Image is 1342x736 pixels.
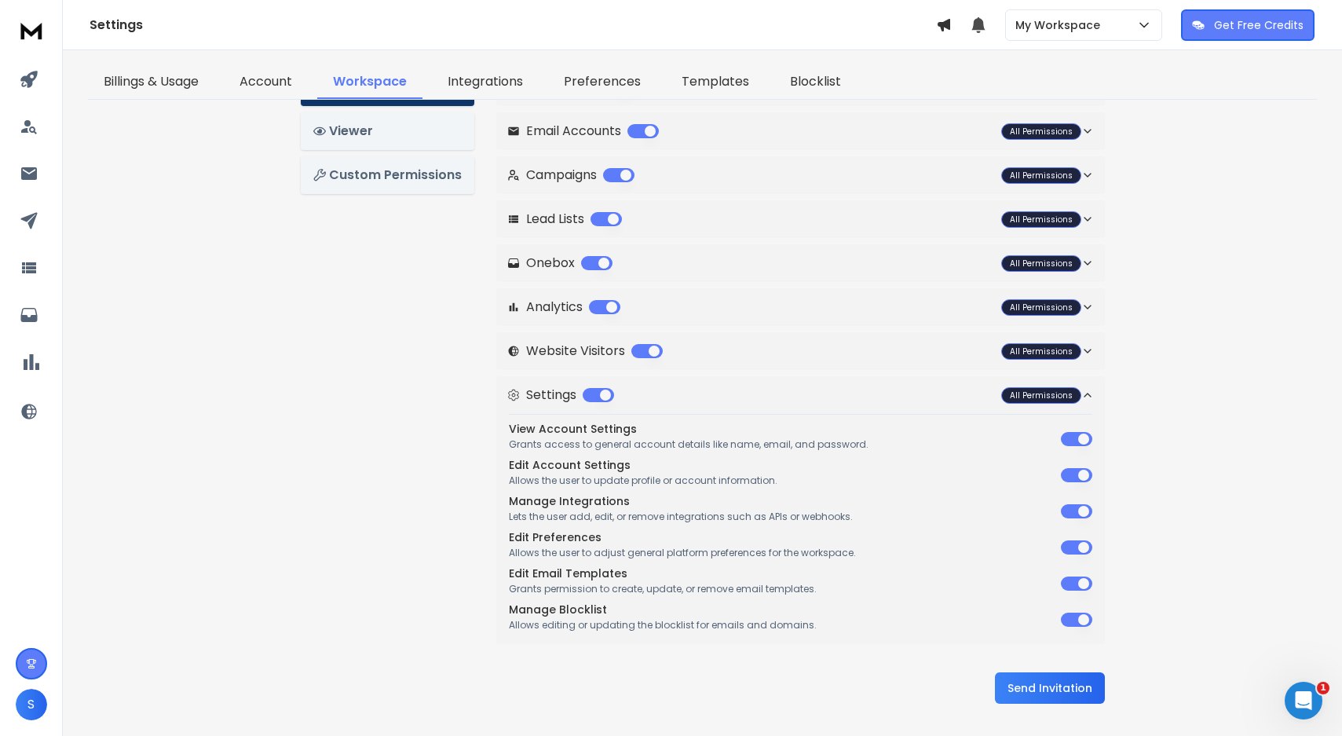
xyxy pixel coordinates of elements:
[1001,255,1081,272] div: All Permissions
[548,66,656,99] a: Preferences
[1001,167,1081,184] div: All Permissions
[507,342,663,361] p: Website Visitors
[496,288,1105,326] button: Analytics All Permissions
[509,511,853,523] p: Lets the user add, edit, or remove integrations such as APIs or webhooks.
[16,689,47,720] button: S
[509,421,637,437] label: View Account Settings
[496,376,1105,414] button: Settings All Permissions
[496,200,1105,238] button: Lead Lists All Permissions
[1001,387,1081,404] div: All Permissions
[1317,682,1329,694] span: 1
[1214,17,1304,33] p: Get Free Credits
[496,414,1105,644] div: Settings All Permissions
[1285,682,1322,720] iframe: Intercom live chat
[16,16,47,45] img: logo
[496,112,1105,150] button: Email Accounts All Permissions
[313,122,462,141] p: Viewer
[507,254,612,273] p: Onebox
[1181,9,1315,41] button: Get Free Credits
[509,529,602,545] label: Edit Preferences
[224,66,308,99] a: Account
[509,602,607,617] label: Manage Blocklist
[509,493,630,509] label: Manage Integrations
[509,438,868,451] p: Grants access to general account details like name, email, and password.
[1001,123,1081,140] div: All Permissions
[509,547,856,559] p: Allows the user to adjust general platform preferences for the workspace.
[496,332,1105,370] button: Website Visitors All Permissions
[509,566,627,581] label: Edit Email Templates
[432,66,539,99] a: Integrations
[509,474,777,487] p: Allows the user to update profile or account information.
[1001,299,1081,316] div: All Permissions
[88,66,214,99] a: Billings & Usage
[507,122,659,141] p: Email Accounts
[507,210,622,229] p: Lead Lists
[317,66,422,99] a: Workspace
[507,386,614,405] p: Settings
[1015,17,1106,33] p: My Workspace
[313,166,462,185] p: Custom Permissions
[774,66,857,99] a: Blocklist
[1001,211,1081,228] div: All Permissions
[995,672,1105,704] button: Send Invitation
[90,16,936,35] h1: Settings
[496,156,1105,194] button: Campaigns All Permissions
[509,583,817,595] p: Grants permission to create, update, or remove email templates.
[507,298,620,317] p: Analytics
[666,66,765,99] a: Templates
[509,457,631,473] label: Edit Account Settings
[509,619,817,632] p: Allows editing or updating the blocklist for emails and domains.
[507,166,634,185] p: Campaigns
[496,244,1105,282] button: Onebox All Permissions
[1001,343,1081,360] div: All Permissions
